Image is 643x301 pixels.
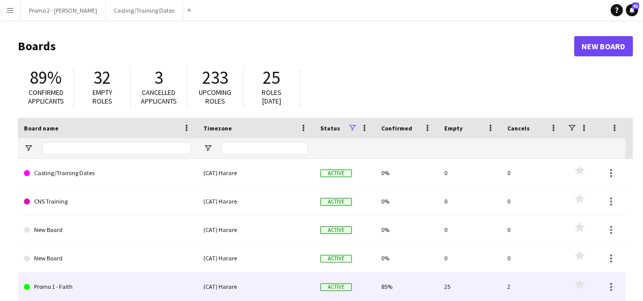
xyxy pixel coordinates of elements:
button: Casting/Training Dates [106,1,183,20]
span: Board name [24,124,58,132]
span: Confirmed applicants [28,88,64,106]
a: CNS Training [24,187,191,216]
div: 25 [438,273,501,300]
div: 2 [501,273,564,300]
div: (CAT) Harare [197,187,314,215]
span: Cancels [507,124,530,132]
input: Timezone Filter Input [222,142,308,154]
span: 25 [263,66,280,89]
span: Confirmed [381,124,412,132]
div: 0% [375,244,438,272]
span: Status [320,124,340,132]
div: 0 [438,216,501,244]
div: 0 [501,216,564,244]
div: 0 [501,159,564,187]
div: (CAT) Harare [197,244,314,272]
div: 0 [438,187,501,215]
span: 41 [632,3,639,9]
span: Active [320,283,352,291]
span: Upcoming roles [199,88,231,106]
span: Active [320,170,352,177]
a: Promo 1 - Faith [24,273,191,301]
button: Promo 2 - [PERSON_NAME] [21,1,106,20]
span: Active [320,198,352,206]
div: 0 [438,159,501,187]
a: Casting/Training Dates [24,159,191,187]
span: 32 [94,66,111,89]
a: New Board [24,244,191,273]
button: Open Filter Menu [203,144,212,153]
a: 41 [626,4,638,16]
div: (CAT) Harare [197,216,314,244]
span: Empty [444,124,463,132]
div: 0% [375,216,438,244]
h1: Boards [18,39,574,54]
div: (CAT) Harare [197,273,314,300]
div: 85% [375,273,438,300]
div: 0 [501,187,564,215]
div: 0 [501,244,564,272]
div: 0% [375,159,438,187]
span: Roles [DATE] [262,88,282,106]
span: 233 [202,66,228,89]
div: 0 [438,244,501,272]
span: 89% [30,66,62,89]
span: Empty roles [93,88,112,106]
button: Open Filter Menu [24,144,33,153]
span: Cancelled applicants [141,88,177,106]
div: (CAT) Harare [197,159,314,187]
input: Board name Filter Input [42,142,191,154]
div: 0% [375,187,438,215]
span: Timezone [203,124,232,132]
span: 3 [155,66,163,89]
a: New Board [24,216,191,244]
a: New Board [574,36,633,56]
span: Active [320,226,352,234]
span: Active [320,255,352,262]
